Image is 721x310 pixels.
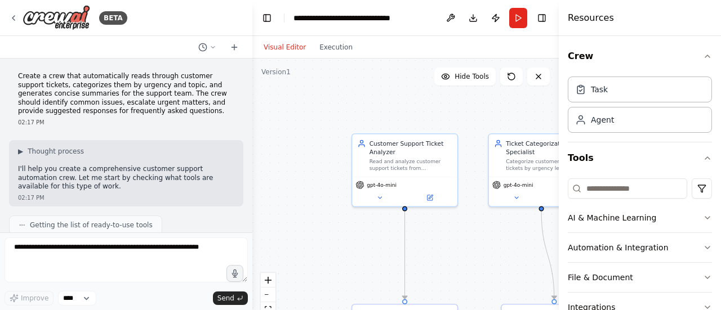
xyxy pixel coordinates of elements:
span: Send [217,294,234,303]
p: I'll help you create a comprehensive customer support automation crew. Let me start by checking w... [18,165,234,191]
button: Open in side panel [542,192,591,203]
div: Customer Support Ticket AnalyzerRead and analyze customer support tickets from {ticket_source}, e... [351,133,458,207]
button: Send [213,291,248,305]
div: Crew [568,72,712,142]
button: Hide right sidebar [534,10,550,26]
span: gpt-4o-mini [504,182,533,188]
button: Click to speak your automation idea [226,265,243,282]
button: Visual Editor [257,41,313,54]
button: Crew [568,41,712,72]
span: Hide Tools [455,72,489,81]
div: 02:17 PM [18,118,234,127]
span: ▶ [18,147,23,156]
img: Logo [23,5,90,30]
span: Thought process [28,147,84,156]
span: Getting the list of ready-to-use tools [30,221,153,230]
button: ▶Thought process [18,147,84,156]
g: Edge from ba157ffc-cca3-4130-aa72-4de0d5cbcf2e to 1ea4c551-3bee-4d35-8c58-183bc59c2fe9 [400,211,409,299]
button: Execution [313,41,359,54]
div: 02:17 PM [18,194,234,202]
g: Edge from 8a9e14b1-70ac-4fd1-bad5-87e097147b6d to b06b23b1-777e-43d9-97e2-d01e158d005b [537,211,559,299]
div: Categorize customer support tickets by urgency level (Critical, High, Medium, Low) and topic cate... [506,158,589,172]
p: Create a crew that automatically reads through customer support tickets, categorizes them by urge... [18,72,234,116]
button: Switch to previous chat [194,41,221,54]
button: Improve [5,291,54,305]
button: zoom in [261,273,275,287]
button: Automation & Integration [568,233,712,262]
span: Improve [21,294,48,303]
nav: breadcrumb [293,12,390,24]
div: BETA [99,11,127,25]
button: Open in side panel [406,192,454,203]
button: Hide Tools [434,68,496,86]
button: File & Document [568,263,712,292]
span: gpt-4o-mini [367,182,397,188]
button: Tools [568,142,712,174]
div: Read and analyze customer support tickets from {ticket_source}, extracting key information includ... [370,158,452,172]
div: Task [591,84,608,95]
button: AI & Machine Learning [568,203,712,232]
div: Agent [591,114,614,125]
div: Version 1 [261,68,291,77]
h4: Resources [568,11,614,25]
div: Ticket Categorization Specialist [506,140,589,156]
div: Customer Support Ticket Analyzer [370,140,452,156]
button: zoom out [261,287,275,302]
div: Ticket Categorization SpecialistCategorize customer support tickets by urgency level (Critical, H... [488,133,594,207]
button: Start a new chat [225,41,243,54]
button: Hide left sidebar [259,10,275,26]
